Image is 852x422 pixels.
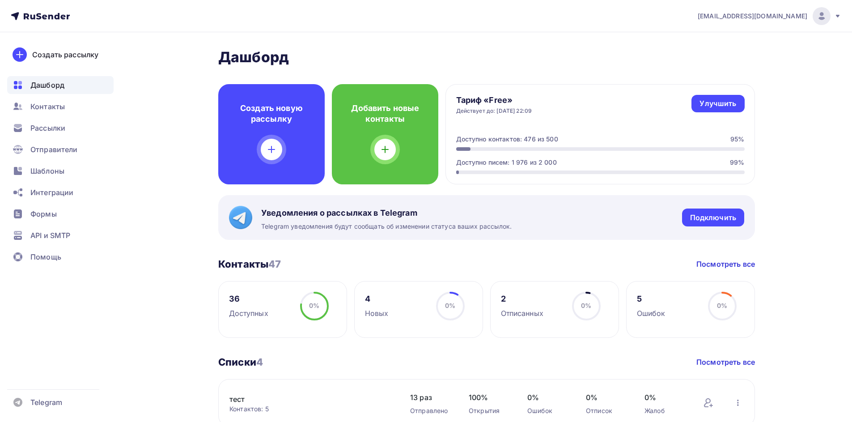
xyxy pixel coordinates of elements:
span: Telegram уведомления будут сообщать об изменении статуса ваших рассылок. [261,222,512,231]
a: Контакты [7,98,114,115]
h2: Дашборд [218,48,755,66]
a: Дашборд [7,76,114,94]
span: [EMAIL_ADDRESS][DOMAIN_NAME] [698,12,807,21]
div: Подключить [690,213,736,223]
span: Помощь [30,251,61,262]
span: Рассылки [30,123,65,133]
h4: Тариф «Free» [456,95,532,106]
span: 4 [256,356,263,368]
span: Контакты [30,101,65,112]
a: Формы [7,205,114,223]
span: 0% [644,392,685,403]
a: Рассылки [7,119,114,137]
span: Формы [30,209,57,219]
div: Ошибок [637,308,665,319]
h4: Создать новую рассылку [233,103,310,124]
div: Отписанных [501,308,543,319]
span: 0% [309,302,319,309]
span: 0% [586,392,627,403]
div: Отправлено [410,406,451,415]
span: Интеграции [30,187,73,198]
div: 2 [501,294,543,304]
div: Доступно писем: 1 976 из 2 000 [456,158,557,167]
div: Ошибок [527,406,568,415]
div: 4 [365,294,389,304]
div: Действует до: [DATE] 22:09 [456,107,532,115]
div: Отписок [586,406,627,415]
h4: Добавить новые контакты [346,103,424,124]
div: 99% [730,158,744,167]
div: Открытия [469,406,509,415]
a: Посмотреть все [696,259,755,269]
a: Посмотреть все [696,357,755,367]
div: 5 [637,294,665,304]
a: [EMAIL_ADDRESS][DOMAIN_NAME] [698,7,841,25]
span: 13 раз [410,392,451,403]
div: Создать рассылку [32,49,98,60]
h3: Контакты [218,258,281,270]
a: Шаблоны [7,162,114,180]
a: Отправители [7,141,114,158]
span: Уведомления о рассылках в Telegram [261,208,512,218]
div: 95% [730,135,744,144]
span: Telegram [30,397,62,408]
span: 0% [581,302,591,309]
div: Контактов: 5 [229,405,392,413]
span: 0% [527,392,568,403]
span: 0% [717,302,727,309]
span: API и SMTP [30,230,70,241]
span: Дашборд [30,80,64,90]
span: Отправители [30,144,78,155]
span: Шаблоны [30,166,64,176]
div: 36 [229,294,268,304]
span: 100% [469,392,509,403]
span: 47 [268,258,281,270]
div: Доступных [229,308,268,319]
div: Жалоб [644,406,685,415]
h3: Списки [218,356,263,368]
div: Улучшить [699,98,736,109]
a: тест [229,394,381,405]
div: Доступно контактов: 476 из 500 [456,135,558,144]
div: Новых [365,308,389,319]
span: 0% [445,302,455,309]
